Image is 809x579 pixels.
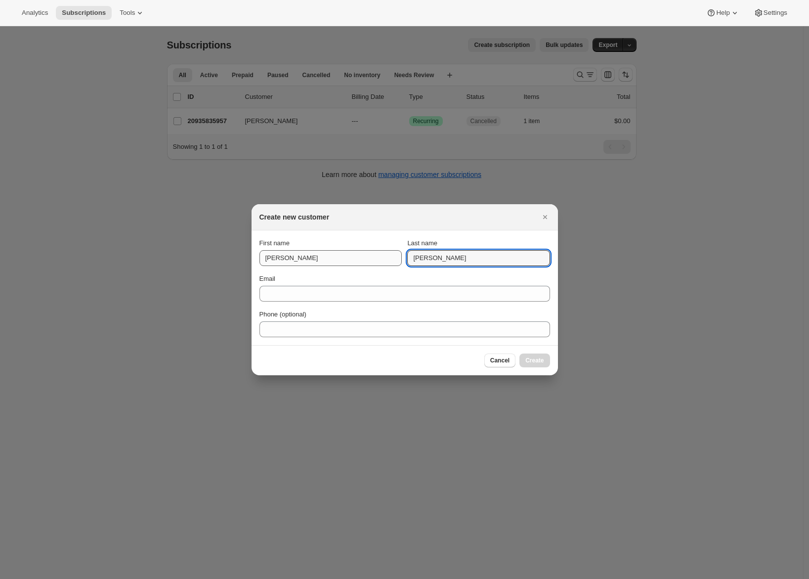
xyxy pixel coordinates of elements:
span: Settings [764,9,787,17]
button: Help [700,6,745,20]
span: Email [259,275,276,282]
button: Settings [748,6,793,20]
button: Subscriptions [56,6,112,20]
span: First name [259,239,290,247]
span: Help [716,9,729,17]
span: Tools [120,9,135,17]
span: Subscriptions [62,9,106,17]
span: Phone (optional) [259,311,306,318]
span: Cancel [490,356,510,364]
h2: Create new customer [259,212,330,222]
span: Analytics [22,9,48,17]
span: Last name [407,239,437,247]
button: Close [538,210,552,224]
button: Tools [114,6,151,20]
button: Cancel [484,354,515,367]
button: Analytics [16,6,54,20]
